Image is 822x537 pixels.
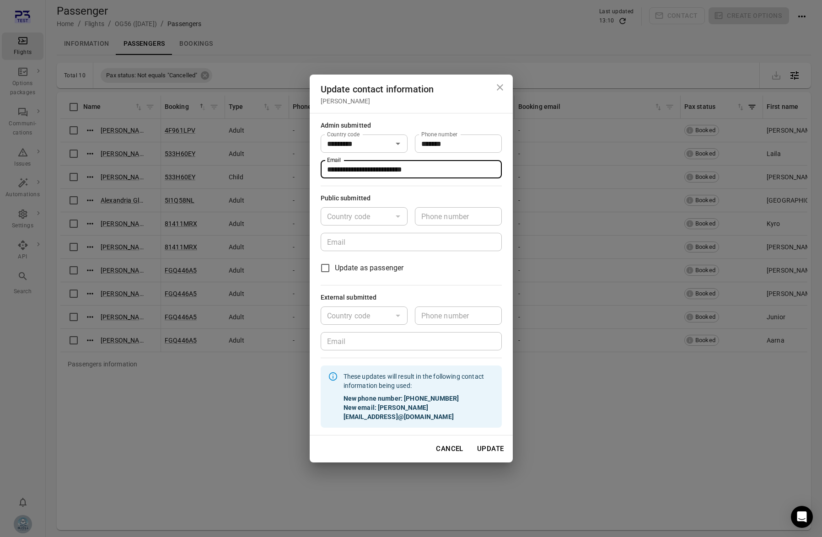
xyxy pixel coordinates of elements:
div: These updates will result in the following contact information being used: [344,368,494,425]
button: Update [472,439,509,458]
div: External submitted [321,293,377,303]
h2: Update contact information [310,75,513,113]
label: Country code [327,130,360,138]
div: Open Intercom Messenger [791,506,813,528]
button: Cancel [431,439,468,458]
button: Close dialog [491,78,509,97]
span: Update as passenger [335,263,404,274]
div: [PERSON_NAME] [321,97,502,106]
div: Admin submitted [321,121,371,131]
strong: New email: [PERSON_NAME][EMAIL_ADDRESS]@[DOMAIN_NAME] [344,403,494,421]
strong: New phone number: [PHONE_NUMBER] [344,394,494,403]
label: Phone number [421,130,457,138]
button: Open [392,137,404,150]
label: Email [327,156,341,164]
div: Public submitted [321,193,371,204]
